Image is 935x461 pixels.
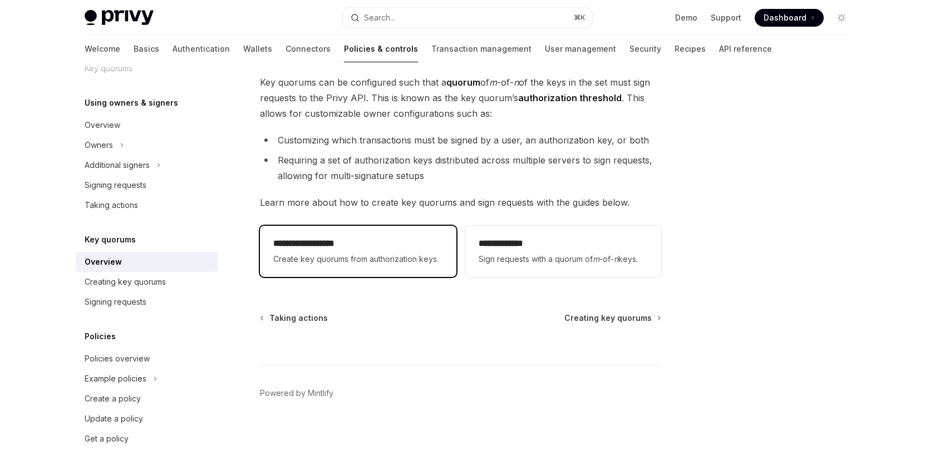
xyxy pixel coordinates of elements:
a: Signing requests [76,175,218,195]
a: Wallets [243,36,272,62]
a: Update a policy [76,409,218,429]
h5: Policies [85,330,116,343]
div: Signing requests [85,179,146,192]
a: Support [711,12,741,23]
div: Creating key quorums [85,275,166,289]
span: Create key quorums from authorization keys. [273,252,442,266]
div: Taking actions [85,199,138,212]
span: Learn more about how to create key quorums and sign requests with the guides below. [260,195,661,210]
span: Creating key quorums [564,313,652,324]
img: light logo [85,10,154,26]
a: Powered by Mintlify [260,388,333,399]
div: Policies overview [85,352,150,365]
button: Open search [343,8,592,28]
span: Sign requests with a quorum of -of- keys. [479,252,648,266]
em: m [593,254,599,264]
div: Signing requests [85,295,146,309]
a: Recipes [675,36,706,62]
a: Create a policy [76,389,218,409]
a: Creating key quorums [564,313,660,324]
button: Toggle Owners section [76,135,218,155]
div: Overview [85,118,120,132]
div: Overview [85,255,122,269]
a: Transaction management [431,36,532,62]
a: Dashboard [755,9,824,27]
div: Search... [364,11,395,24]
a: Taking actions [76,195,218,215]
a: Taking actions [261,313,328,324]
em: m [489,77,497,88]
button: Toggle Example policies section [76,369,218,389]
div: Create a policy [85,392,141,405]
em: n [514,77,519,88]
a: Demo [675,12,697,23]
strong: authorization threshold [518,92,622,103]
a: Welcome [85,36,120,62]
a: Overview [76,252,218,272]
span: ⌘ K [574,13,585,22]
span: Taking actions [269,313,328,324]
button: Toggle Additional signers section [76,155,218,175]
a: Signing requests [76,292,218,312]
a: Security [629,36,661,62]
div: Example policies [85,372,146,385]
a: Overview [76,115,218,135]
h5: Using owners & signers [85,96,178,110]
span: Dashboard [764,12,806,23]
a: Creating key quorums [76,272,218,292]
a: User management [545,36,616,62]
a: Authentication [173,36,230,62]
li: Customizing which transactions must be signed by a user, an authorization key, or both [260,132,661,148]
h5: Key quorums [85,233,136,246]
div: Additional signers [85,158,150,172]
div: Owners [85,138,113,152]
em: n [614,254,618,264]
a: API reference [719,36,772,62]
a: Connectors [286,36,331,62]
div: Update a policy [85,412,143,425]
div: Get a policy [85,432,129,445]
a: Policies overview [76,349,218,369]
a: Policies & controls [344,36,418,62]
strong: quorum [446,77,480,88]
span: Key quorums can be configured such that a of -of- of the keys in the set must sign requests to th... [260,75,661,121]
button: Toggle dark mode [833,9,850,27]
a: Basics [134,36,159,62]
a: Get a policy [76,429,218,449]
li: Requiring a set of authorization keys distributed across multiple servers to sign requests, allow... [260,152,661,184]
